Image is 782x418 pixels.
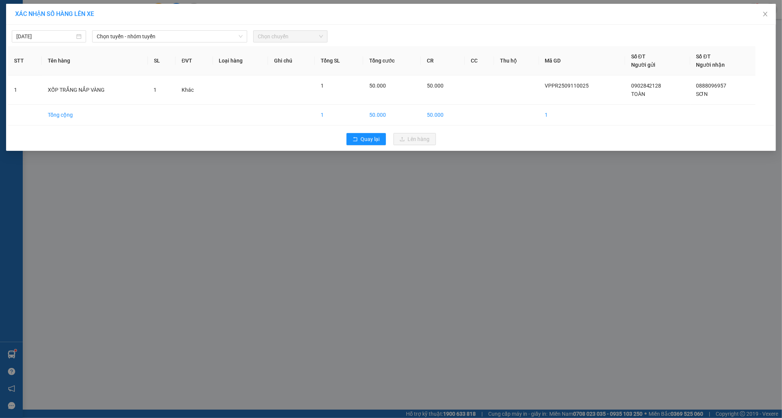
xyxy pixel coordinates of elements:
[539,105,625,125] td: 1
[465,46,494,75] th: CC
[6,7,18,15] span: Gửi:
[238,34,243,39] span: down
[8,46,42,75] th: STT
[6,50,17,58] span: CR :
[6,34,67,44] div: 0902842128
[42,46,148,75] th: Tên hàng
[6,6,67,25] div: VP [PERSON_NAME]
[631,53,646,59] span: Số ĐT
[72,6,91,14] span: Nhận:
[8,75,42,105] td: 1
[696,83,727,89] span: 0888096957
[148,46,176,75] th: SL
[315,46,363,75] th: Tổng SL
[539,46,625,75] th: Mã GD
[631,62,655,68] span: Người gửi
[154,87,157,93] span: 1
[631,83,661,89] span: 0902842128
[346,133,386,145] button: rollbackQuay lại
[321,83,324,89] span: 1
[258,31,323,42] span: Chọn chuyến
[393,133,436,145] button: uploadLên hàng
[15,10,94,17] span: XÁC NHẬN SỐ HÀNG LÊN XE
[421,46,465,75] th: CR
[363,105,421,125] td: 50.000
[6,49,68,58] div: 50.000
[315,105,363,125] td: 1
[6,25,67,34] div: TOÀN
[696,53,711,59] span: Số ĐT
[72,23,133,33] div: SƠN
[176,46,213,75] th: ĐVT
[545,83,589,89] span: VPPR2509110025
[762,11,768,17] span: close
[361,135,380,143] span: Quay lại
[42,105,148,125] td: Tổng cộng
[421,105,465,125] td: 50.000
[213,46,268,75] th: Loại hàng
[363,46,421,75] th: Tổng cước
[72,33,133,43] div: 0888096957
[696,91,708,97] span: SƠN
[268,46,315,75] th: Ghi chú
[97,31,242,42] span: Chọn tuyến - nhóm tuyến
[427,83,443,89] span: 50.000
[696,62,725,68] span: Người nhận
[42,75,148,105] td: XỐP TRẮNG NẮP VÀNG
[631,91,645,97] span: TOÀN
[369,83,386,89] span: 50.000
[755,4,776,25] button: Close
[16,32,75,41] input: 11/09/2025
[176,75,213,105] td: Khác
[353,136,358,142] span: rollback
[494,46,539,75] th: Thu hộ
[72,6,133,23] div: [PERSON_NAME]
